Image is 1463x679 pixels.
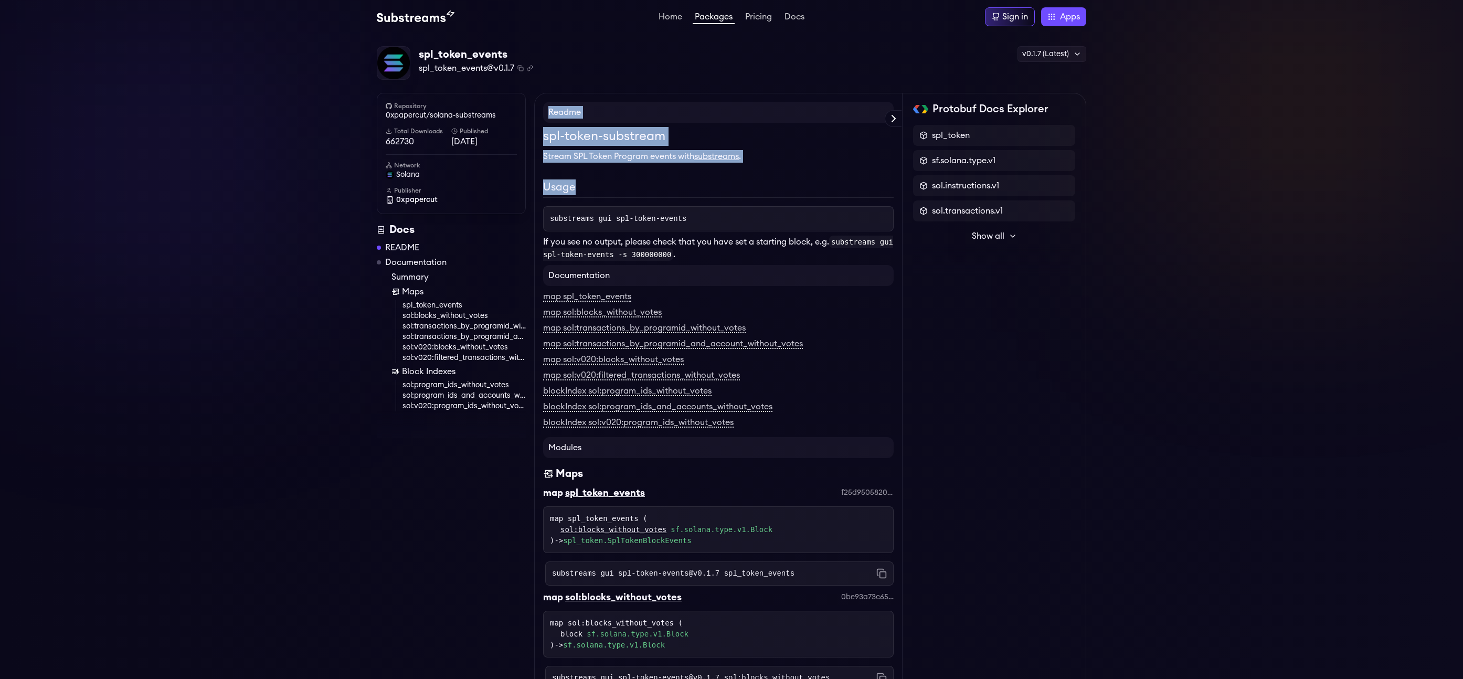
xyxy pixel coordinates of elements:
[377,47,410,79] img: Package Logo
[550,618,887,651] div: map sol:blocks_without_votes ( )
[671,524,772,535] a: sf.solana.type.v1.Block
[402,380,526,390] a: sol:program_ids_without_votes
[396,195,438,205] span: 0xpapercut
[402,321,526,332] a: sol:transactions_by_programid_without_votes
[543,265,894,286] h4: Documentation
[543,127,894,146] h1: spl-token-substream
[913,105,928,113] img: Protobuf
[419,62,514,75] span: spl_token_events@v0.1.7
[841,487,894,498] div: f25d9505820af10c0bf664658f31210e5d1501e6
[543,179,894,198] h2: Usage
[985,7,1035,26] a: Sign in
[563,641,665,649] a: sf.solana.type.v1.Block
[543,355,684,365] a: map sol:v020:blocks_without_votes
[565,485,645,500] div: spl_token_events
[560,524,666,535] a: sol:blocks_without_votes
[402,342,526,353] a: sol:v020:blocks_without_votes
[554,536,691,545] span: ->
[391,271,526,283] a: Summary
[554,641,665,649] span: ->
[402,353,526,363] a: sol:v020:filtered_transactions_without_votes
[386,171,394,179] img: solana
[543,308,662,317] a: map sol:blocks_without_votes
[386,102,517,110] h6: Repository
[563,536,691,545] a: spl_token.SplTokenBlockEvents
[782,13,807,23] a: Docs
[1017,46,1086,62] div: v0.1.7 (Latest)
[694,152,739,161] a: substreams
[517,65,524,71] button: Copy package name and version
[552,568,794,579] code: substreams gui spl-token-events@v0.1.7 spl_token_events
[543,236,893,261] code: substreams gui spl-token-events -s 300000000
[972,230,1004,242] span: Show all
[451,135,517,148] span: [DATE]
[565,590,682,604] div: sol:blocks_without_votes
[391,285,526,298] a: Maps
[543,387,712,396] a: blockIndex sol:program_ids_without_votes
[402,390,526,401] a: sol:program_ids_and_accounts_without_votes
[543,466,554,481] img: Maps icon
[913,226,1075,247] button: Show all
[587,629,688,640] a: sf.solana.type.v1.Block
[932,154,995,167] span: sf.solana.type.v1
[543,324,746,333] a: map sol:transactions_by_programid_without_votes
[377,10,454,23] img: Substream's logo
[543,339,803,349] a: map sol:transactions_by_programid_and_account_without_votes
[377,222,526,237] div: Docs
[385,241,419,254] a: README
[841,592,894,602] div: 0be93a73c65aa8ec2de4b1a47209edeea493ff29
[543,402,772,412] a: blockIndex sol:program_ids_and_accounts_without_votes
[543,292,631,302] a: map spl_token_events
[527,65,533,71] button: Copy .spkg link to clipboard
[743,13,774,23] a: Pricing
[386,169,517,180] a: solana
[391,288,400,296] img: Map icon
[402,332,526,342] a: sol:transactions_by_programid_and_account_without_votes
[543,236,894,261] p: If you see no output, please check that you have set a starting block, e.g. .
[386,110,517,121] a: 0xpapercut/solana-substreams
[396,169,420,180] span: solana
[543,437,894,458] h4: Modules
[386,127,451,135] h6: Total Downloads
[932,102,1048,116] h2: Protobuf Docs Explorer
[543,418,734,428] a: blockIndex sol:v020:program_ids_without_votes
[876,568,887,579] button: Copy command to clipboard
[451,127,517,135] h6: Published
[386,103,392,109] img: github
[402,300,526,311] a: spl_token_events
[550,215,686,223] span: substreams gui spl-token-events
[656,13,684,23] a: Home
[543,371,740,380] a: map sol:v020:filtered_transactions_without_votes
[543,150,894,163] p: Stream SPL Token Program events with .
[932,129,970,142] span: spl_token
[419,47,533,62] div: spl_token_events
[391,367,400,376] img: Block Index icon
[1060,10,1080,23] span: Apps
[560,629,887,640] div: block
[693,13,735,24] a: Packages
[556,466,583,481] div: Maps
[543,102,894,123] h4: Readme
[543,590,563,604] div: map
[386,161,517,169] h6: Network
[932,205,1003,217] span: sol.transactions.v1
[391,365,526,378] a: Block Indexes
[543,485,563,500] div: map
[1002,10,1028,23] div: Sign in
[402,401,526,411] a: sol:v020:program_ids_without_votes
[402,311,526,321] a: sol:blocks_without_votes
[932,179,999,192] span: sol.instructions.v1
[385,256,447,269] a: Documentation
[386,195,517,205] a: 0xpapercut
[386,186,517,195] h6: Publisher
[550,513,887,546] div: map spl_token_events ( )
[386,135,451,148] span: 662730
